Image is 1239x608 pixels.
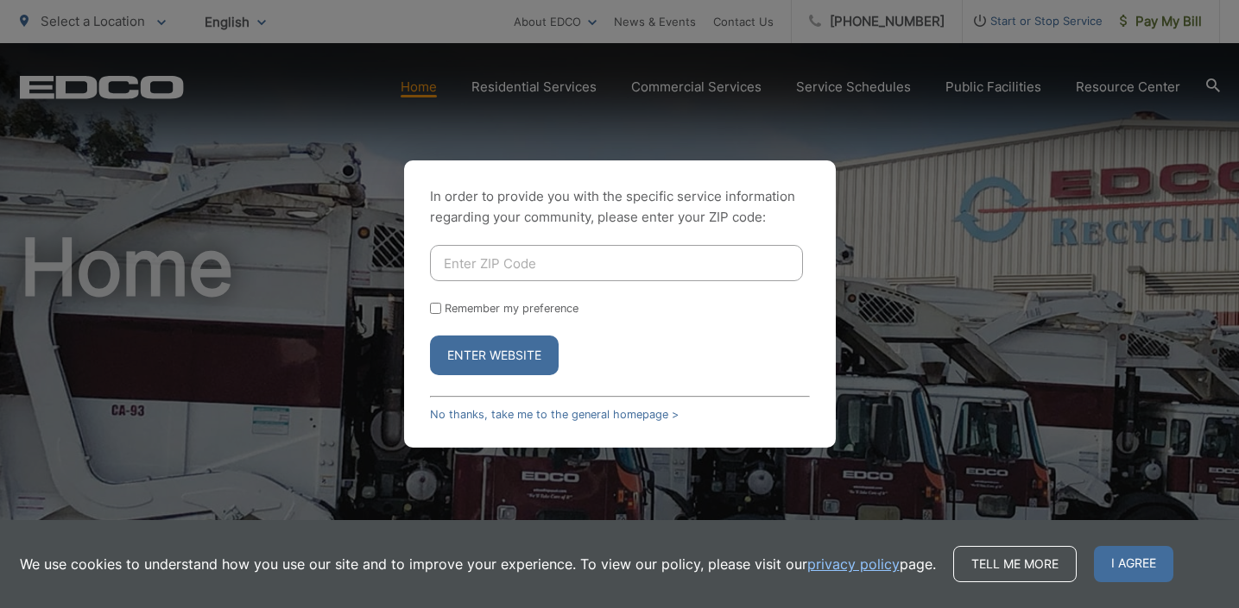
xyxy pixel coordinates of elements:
button: Enter Website [430,335,559,375]
a: No thanks, take me to the general homepage > [430,408,679,421]
label: Remember my preference [445,302,578,315]
a: Tell me more [953,546,1077,582]
p: We use cookies to understand how you use our site and to improve your experience. To view our pol... [20,554,936,574]
input: Enter ZIP Code [430,245,803,281]
span: I agree [1094,546,1173,582]
a: privacy policy [807,554,900,574]
p: In order to provide you with the specific service information regarding your community, please en... [430,186,810,228]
